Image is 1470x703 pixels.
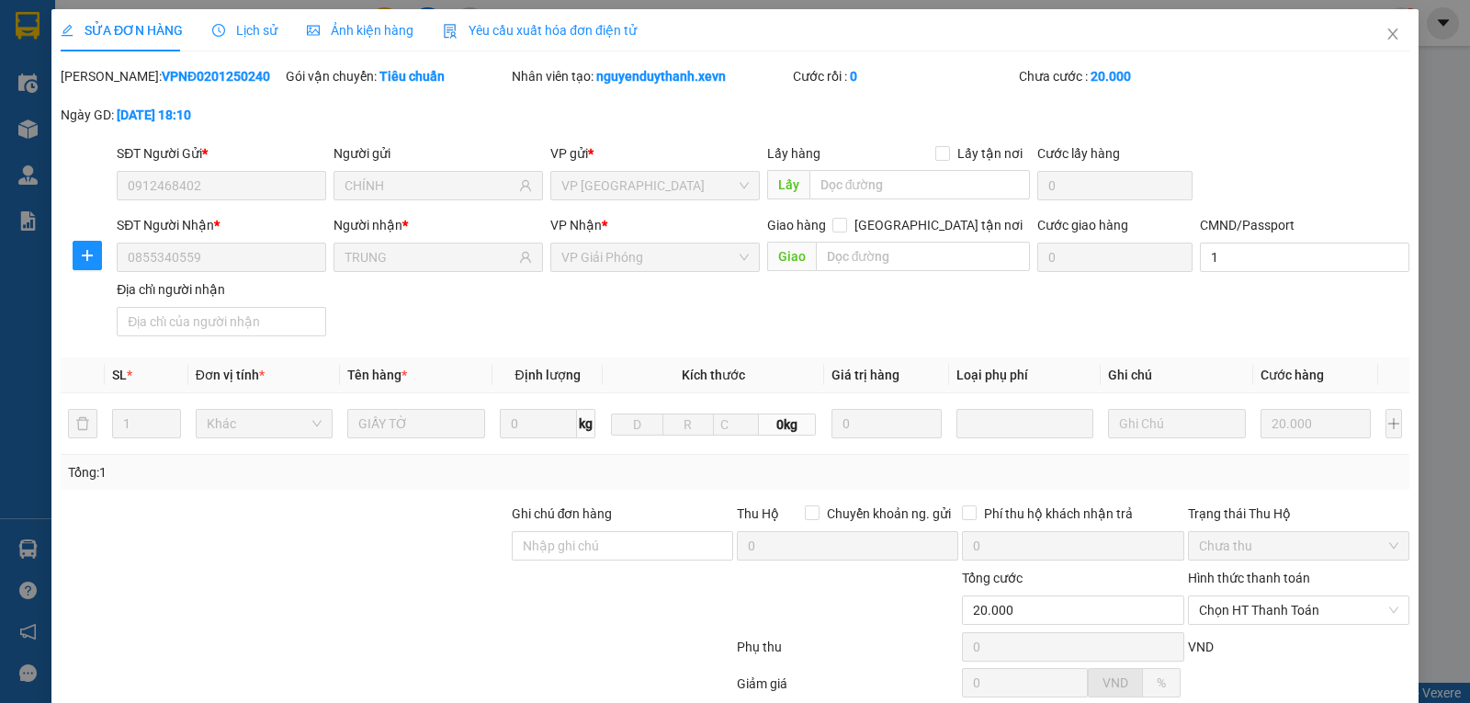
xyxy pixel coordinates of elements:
div: SĐT Người Gửi [117,143,326,164]
input: Cước lấy hàng [1037,171,1193,200]
span: Phí thu hộ khách nhận trả [977,504,1140,524]
span: plus [73,248,101,263]
span: 0kg [759,414,816,436]
span: [GEOGRAPHIC_DATA] tận nơi [847,215,1030,235]
span: Cước hàng [1261,368,1324,382]
input: 0 [831,409,942,438]
span: clock-circle [212,24,225,37]
div: SĐT Người Nhận [117,215,326,235]
span: Kích thước [682,368,745,382]
input: Dọc đường [809,170,1031,199]
span: close [1385,27,1400,41]
span: Yêu cầu xuất hóa đơn điện tử [443,23,637,38]
div: [PERSON_NAME]: [61,66,282,86]
span: VP Nam Định [561,172,749,199]
input: 0 [1261,409,1371,438]
button: Close [1367,9,1419,61]
div: Người nhận [334,215,543,235]
span: edit [61,24,73,37]
input: Ghi Chú [1108,409,1246,438]
div: Ngày GD: [61,105,282,125]
label: Cước giao hàng [1037,218,1128,232]
input: R [662,414,714,436]
span: Ảnh kiện hàng [307,23,413,38]
input: Ghi chú đơn hàng [512,531,733,561]
span: Chưa thu [1199,532,1398,560]
span: VND [1188,640,1214,654]
span: SỬA ĐƠN HÀNG [61,23,183,38]
span: Tên hàng [347,368,407,382]
th: Ghi chú [1101,357,1253,393]
span: kg [577,409,595,438]
span: Lấy tận nơi [950,143,1030,164]
span: Giao [767,242,816,271]
div: Địa chỉ người nhận [117,279,326,300]
span: Giá trị hàng [831,368,899,382]
span: VP Nhận [550,218,602,232]
div: Trạng thái Thu Hộ [1188,504,1409,524]
label: Cước lấy hàng [1037,146,1120,161]
span: Thu Hộ [737,506,779,521]
input: Tên người gửi [345,176,515,196]
b: Tiêu chuẩn [379,69,445,84]
div: Phụ thu [735,637,960,669]
span: Khác [207,410,322,437]
div: VP gửi [550,143,760,164]
input: D [611,414,662,436]
span: % [1157,675,1166,690]
span: Giao hàng [767,218,826,232]
span: VND [1102,675,1128,690]
button: plus [1385,409,1402,438]
input: Tên người nhận [345,247,515,267]
span: VP Giải Phóng [561,244,749,271]
b: VPNĐ0201250240 [162,69,270,84]
span: user [519,251,532,264]
div: Người gửi [334,143,543,164]
span: Định lượng [515,368,581,382]
label: Hình thức thanh toán [1188,571,1310,585]
span: SL [112,368,127,382]
span: Lấy [767,170,809,199]
label: Ghi chú đơn hàng [512,506,613,521]
div: CMND/Passport [1200,215,1409,235]
span: picture [307,24,320,37]
span: Đơn vị tính [196,368,265,382]
div: Nhân viên tạo: [512,66,790,86]
span: user [519,179,532,192]
img: icon [443,24,458,39]
div: Chưa cước : [1019,66,1240,86]
input: Dọc đường [816,242,1031,271]
input: VD: Bàn, Ghế [347,409,485,438]
div: Tổng: 1 [68,462,569,482]
div: Gói vận chuyển: [286,66,507,86]
b: nguyenduythanh.xevn [596,69,726,84]
b: [DATE] 18:10 [117,108,191,122]
span: Chọn HT Thanh Toán [1199,596,1398,624]
input: Địa chỉ của người nhận [117,307,326,336]
span: Tổng cước [962,571,1023,585]
div: Cước rồi : [793,66,1014,86]
b: 20.000 [1091,69,1131,84]
input: C [713,414,760,436]
th: Loại phụ phí [949,357,1102,393]
b: 0 [850,69,857,84]
button: delete [68,409,97,438]
button: plus [73,241,102,270]
span: Lấy hàng [767,146,820,161]
span: Chuyển khoản ng. gửi [820,504,958,524]
input: Cước giao hàng [1037,243,1193,272]
span: Lịch sử [212,23,277,38]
